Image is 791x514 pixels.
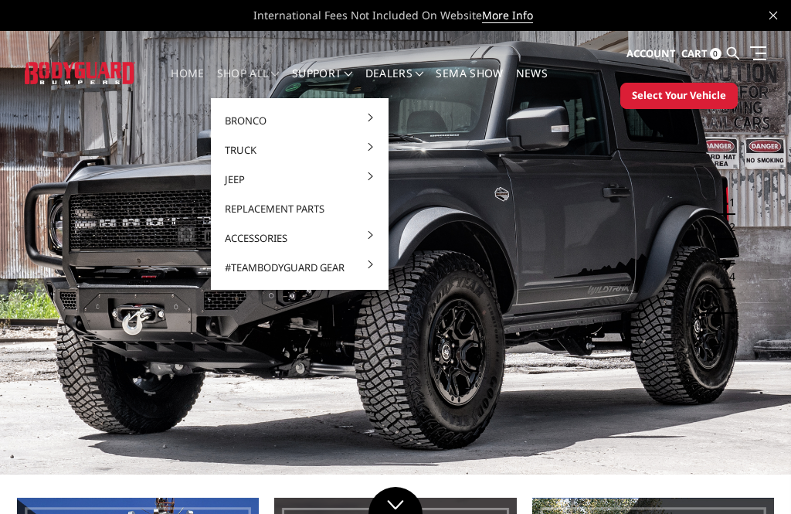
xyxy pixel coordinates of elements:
a: Bronco [217,106,382,135]
a: #TeamBodyguard Gear [217,253,382,282]
button: 3 of 5 [720,240,735,264]
a: shop all [217,68,280,98]
a: Cart 0 [681,33,721,75]
a: Truck [217,135,382,165]
span: Cart [681,46,708,60]
a: SEMA Show [436,68,503,98]
span: Select Your Vehicle [632,88,726,104]
a: News [516,68,548,98]
a: Home [171,68,204,98]
a: Accessories [217,223,382,253]
button: 5 of 5 [720,289,735,314]
a: Click to Down [368,487,423,514]
a: Jeep [217,165,382,194]
img: BODYGUARD BUMPERS [25,62,135,83]
span: Account [626,46,676,60]
button: 2 of 5 [720,215,735,240]
button: Select Your Vehicle [620,83,738,109]
span: 0 [710,48,721,60]
a: Replacement Parts [217,194,382,223]
a: Account [626,33,676,75]
button: 1 of 5 [720,190,735,215]
a: More Info [482,8,533,23]
button: 4 of 5 [720,264,735,289]
a: Dealers [365,68,424,98]
a: Support [292,68,353,98]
